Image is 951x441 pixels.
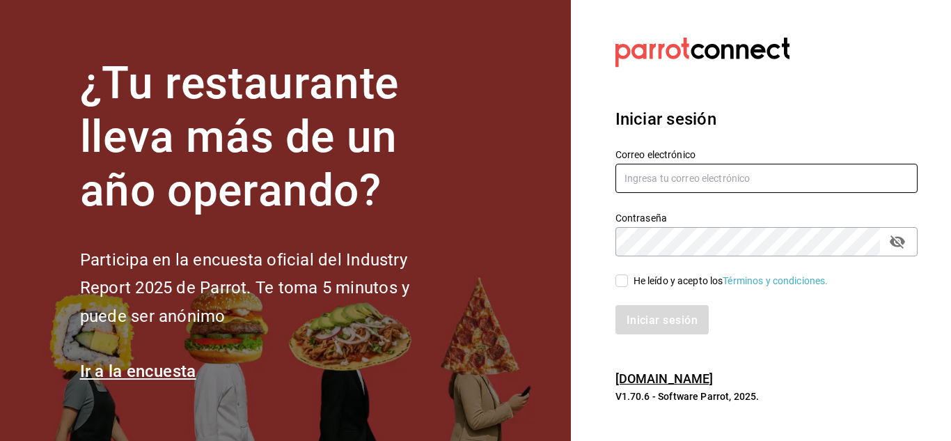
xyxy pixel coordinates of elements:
[615,164,918,193] input: Ingresa tu correo electrónico
[615,109,716,129] font: Iniciar sesión
[615,212,667,224] font: Contraseña
[80,362,196,381] a: Ir a la encuesta
[723,275,828,286] a: Términos y condiciones.
[615,149,695,160] font: Correo electrónico
[615,391,760,402] font: V1.70.6 - Software Parrot, 2025.
[80,57,399,217] font: ¿Tu restaurante lleva más de un año operando?
[80,250,409,327] font: Participa en la encuesta oficial del Industry Report 2025 de Parrot. Te toma 5 minutos y puede se...
[886,230,909,254] button: campo de contraseña
[634,275,723,286] font: He leído y acepto los
[615,371,714,386] a: [DOMAIN_NAME]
